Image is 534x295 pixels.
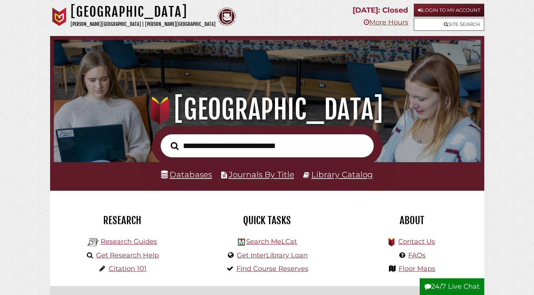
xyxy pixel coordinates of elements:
p: [DATE]: Closed [353,4,408,17]
a: FAQs [408,251,426,259]
h2: About [345,214,479,227]
i: Search [171,141,178,150]
img: Calvin Theological Seminary [217,7,236,26]
a: Get InterLibrary Loan [237,251,308,259]
a: Library Catalog [311,170,373,179]
a: Floor Maps [399,265,435,273]
a: Login to My Account [414,4,484,17]
a: Contact Us [398,237,435,246]
a: Get Research Help [96,251,159,259]
a: Research Guides [101,237,157,246]
a: Databases [161,170,212,179]
a: Search MeLCat [246,237,297,246]
a: Site Search [414,18,484,31]
img: Calvin University [50,7,69,26]
button: Search [167,140,182,152]
a: Find Course Reserves [236,265,308,273]
a: Citation 101 [109,265,147,273]
h1: [GEOGRAPHIC_DATA] [62,93,472,126]
img: Hekman Library Logo [238,239,245,246]
p: [PERSON_NAME][GEOGRAPHIC_DATA] | [PERSON_NAME][GEOGRAPHIC_DATA] [71,20,216,29]
h1: [GEOGRAPHIC_DATA] [71,4,216,20]
h2: Quick Tasks [200,214,334,227]
a: More Hours [364,18,408,26]
h2: Research [56,214,189,227]
img: Hekman Library Logo [88,237,99,248]
a: Journals By Title [229,170,294,179]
